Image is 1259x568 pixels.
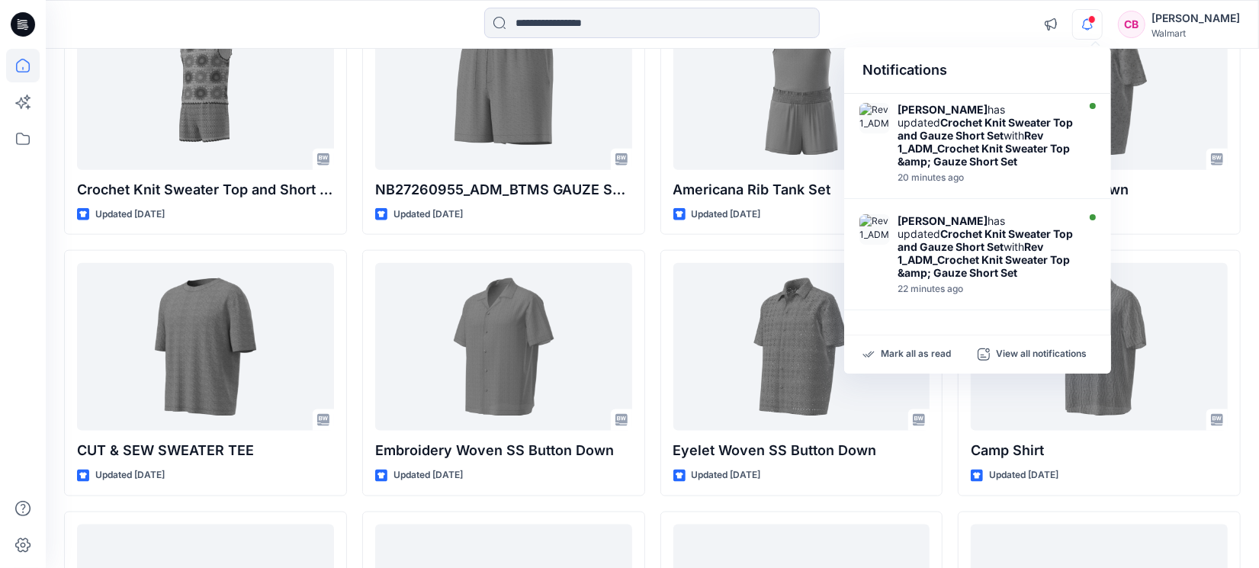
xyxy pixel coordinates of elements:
div: CB [1118,11,1145,38]
p: Americana Rib Tank Set [673,179,930,201]
p: Embroidery Woven SS Button Down [375,440,632,461]
div: Notifications [844,47,1111,94]
a: NB27260955_ADM_BTMS GAUZE SHORT [375,2,632,170]
strong: [PERSON_NAME] [898,103,988,116]
strong: [PERSON_NAME] [898,214,988,227]
p: Updated [DATE] [692,207,761,223]
div: has updated with [898,214,1073,279]
img: Rev 1_ADM_Crochet Knit Sweater Top & Gauze Short Set [859,214,890,245]
p: Updated [DATE] [393,207,463,223]
p: Updated [DATE] [95,207,165,223]
p: NB27260955_ADM_BTMS GAUZE SHORT [375,179,632,201]
strong: Crochet Knit Sweater Top and Gauze Short Set [898,227,1073,253]
p: Updated [DATE] [95,467,165,483]
p: Mark all as read [881,348,951,361]
strong: Rev 1_ADM_Crochet Knit Sweater Top &amp; Gauze Short Set [898,129,1070,168]
p: Eyelet Woven SS Button Down [673,440,930,461]
p: Crochet Knit Sweater Top and Short Set 2 [77,179,334,201]
a: CUT & SEW SWEATER TEE [77,263,334,431]
a: Americana Rib Tank Set [673,2,930,170]
div: [PERSON_NAME] [1151,9,1240,27]
div: has updated with [898,103,1073,168]
a: Crochet Knit Sweater Top and Short Set 2 [77,2,334,170]
p: View all notifications [996,348,1087,361]
p: Updated [DATE] [692,467,761,483]
img: Rev 1_ADM_Crochet Knit Sweater Top & Gauze Short Set [859,103,890,133]
a: Eyelet Woven SS Button Down [673,263,930,431]
p: Updated [DATE] [989,467,1058,483]
strong: Crochet Knit Sweater Top and Gauze Short Set [898,116,1073,142]
div: Walmart [1151,27,1240,39]
div: Friday, August 15, 2025 17:18 [898,284,1073,294]
strong: Rev 1_ADM_Crochet Knit Sweater Top &amp; Gauze Short Set [898,240,1070,279]
p: Camp Shirt [971,440,1228,461]
a: Embroidery Woven SS Button Down [375,263,632,431]
div: Friday, August 15, 2025 17:21 [898,172,1073,183]
p: CUT & SEW SWEATER TEE [77,440,334,461]
p: Updated [DATE] [393,467,463,483]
